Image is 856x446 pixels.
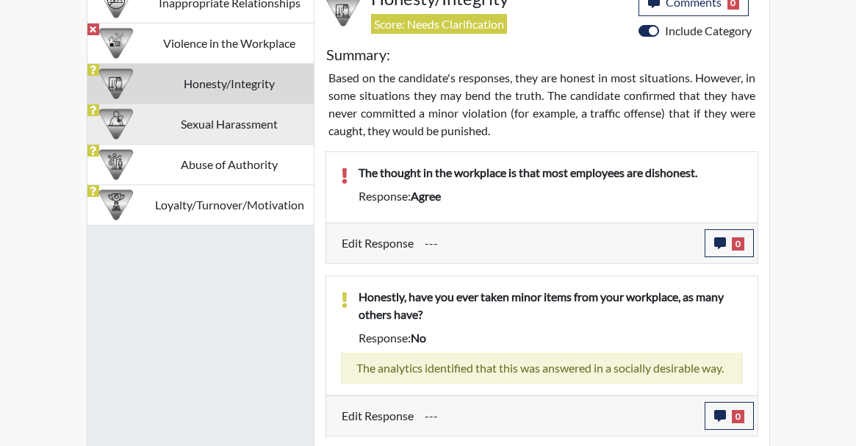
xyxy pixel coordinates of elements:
div: Response: [348,187,754,205]
div: Update the test taker's response, the change might impact the score [414,402,705,430]
label: Edit Response [342,229,414,257]
td: Honesty/Integrity [145,64,313,104]
td: Loyalty/Turnover/Motivation [145,185,313,226]
label: Edit Response [342,402,414,430]
label: Include Category [665,22,752,40]
span: no [411,331,426,345]
div: Update the test taker's response, the change might impact the score [414,229,705,257]
button: 0 [705,402,754,430]
button: 0 [705,229,754,257]
img: CATEGORY%20ICON-11.a5f294f4.png [99,67,133,101]
span: Score: Needs Clarification [371,14,507,34]
div: The analytics identified that this was answered in a socially desirable way. [341,353,743,384]
p: Based on the candidate's responses, they are honest in most situations. However, in some situatio... [328,69,755,140]
img: CATEGORY%20ICON-23.dd685920.png [99,107,133,141]
img: CATEGORY%20ICON-17.40ef8247.png [99,188,133,222]
span: agree [411,189,441,203]
span: 0 [732,237,744,251]
td: Abuse of Authority [145,145,313,185]
h5: Summary: [326,46,390,63]
img: CATEGORY%20ICON-26.eccbb84f.png [99,26,133,60]
td: Violence in the Workplace [145,24,313,64]
p: Honestly, have you ever taken minor items from your workplace, as many others have? [359,288,743,323]
div: Response: [348,329,754,347]
img: CATEGORY%20ICON-01.94e51fac.png [99,148,133,181]
p: The thought in the workplace is that most employees are dishonest. [359,164,743,181]
span: 0 [732,410,744,423]
td: Sexual Harassment [145,104,313,145]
